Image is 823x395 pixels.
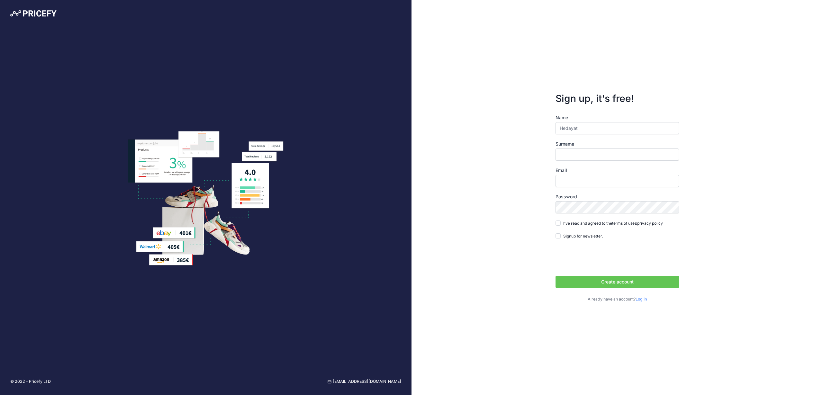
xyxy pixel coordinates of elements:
[556,296,679,302] p: Already have an account?
[637,221,663,226] a: privacy policy
[10,379,51,385] p: © 2022 - Pricefy LTD
[636,297,647,301] a: Log in
[556,93,679,104] h3: Sign up, it's free!
[612,221,635,226] a: terms of use
[10,10,57,17] img: Pricefy
[556,246,653,271] iframe: reCAPTCHA
[563,234,603,238] span: Signup for newsletter.
[556,276,679,288] button: Create account
[556,167,679,174] label: Email
[556,193,679,200] label: Password
[328,379,401,385] a: [EMAIL_ADDRESS][DOMAIN_NAME]
[563,221,663,226] span: I've read and agreed to the &
[556,114,679,121] label: Name
[556,141,679,147] label: Surname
